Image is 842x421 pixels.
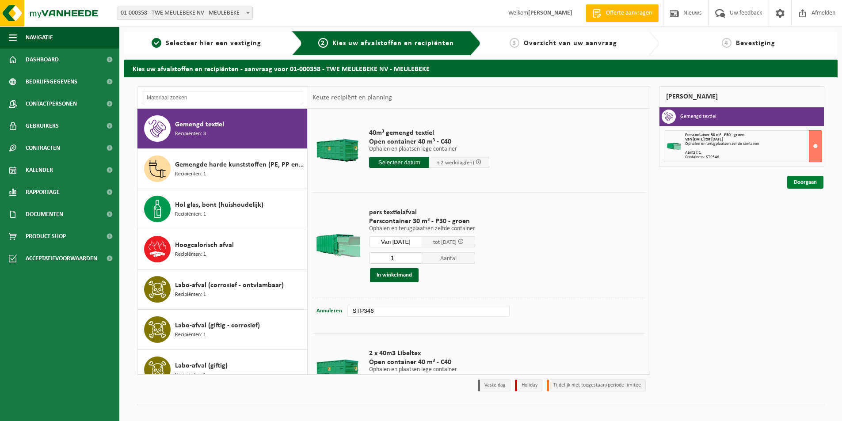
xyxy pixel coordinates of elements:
span: Labo-afval (giftig - corrosief) [175,320,260,331]
span: 1 [152,38,161,48]
span: Kalender [26,159,53,181]
span: Gebruikers [26,115,59,137]
p: Ophalen en plaatsen lege container [369,146,489,152]
button: Hol glas, bont (huishoudelijk) Recipiënten: 1 [137,189,308,229]
a: Doorgaan [787,176,823,189]
span: Recipiënten: 1 [175,210,206,219]
span: pers textielafval [369,208,475,217]
button: Labo-afval (giftig) Recipiënten: 1 [137,350,308,390]
a: Offerte aanvragen [586,4,659,22]
span: Labo-afval (corrosief - ontvlambaar) [175,280,284,291]
input: Selecteer datum [369,236,422,247]
span: 2 [318,38,328,48]
span: 40m³ gemengd textiel [369,129,489,137]
span: 2 x 40m3 Libeltex [369,349,489,358]
li: Holiday [515,379,542,391]
span: + 2 werkdag(en) [437,160,474,166]
span: Labo-afval (giftig) [175,360,228,371]
span: Bedrijfsgegevens [26,71,77,93]
span: Recipiënten: 1 [175,250,206,259]
strong: Van [DATE] tot [DATE] [685,137,723,142]
span: Navigatie [26,27,53,49]
span: Rapportage [26,181,60,203]
a: 1Selecteer hier een vestiging [128,38,285,49]
span: Contactpersonen [26,93,77,115]
span: Gemengd textiel [175,119,224,130]
div: [PERSON_NAME] [659,86,824,107]
div: Ophalen en terugplaatsen zelfde container [685,142,822,146]
span: 4 [722,38,732,48]
span: Recipiënten: 1 [175,291,206,299]
input: bv. C10-005 [347,305,509,317]
li: Tijdelijk niet toegestaan/période limitée [547,379,646,391]
h3: Gemengd textiel [680,110,716,124]
span: tot [DATE] [433,239,457,245]
button: Gemengd textiel Recipiënten: 3 [137,109,308,149]
span: Selecteer hier een vestiging [166,40,261,47]
span: Bevestiging [736,40,775,47]
h2: Kies uw afvalstoffen en recipiënten - aanvraag voor 01-000358 - TWE MEULEBEKE NV - MEULEBEKE [124,60,838,77]
span: Kies uw afvalstoffen en recipiënten [332,40,454,47]
button: In winkelmand [370,268,419,282]
div: Containers: STP346 [685,155,822,159]
span: Recipiënten: 1 [175,170,206,178]
button: Labo-afval (corrosief - ontvlambaar) Recipiënten: 1 [137,269,308,310]
span: Hol glas, bont (huishoudelijk) [175,200,263,210]
button: Gemengde harde kunststoffen (PE, PP en PVC), recycleerbaar (industrieel) Recipiënten: 1 [137,149,308,189]
span: Perscontainer 30 m³ - P30 - groen [369,217,475,226]
span: Contracten [26,137,60,159]
p: Ophalen en plaatsen lege container [369,367,489,373]
span: Aantal [422,252,475,264]
div: Aantal: 1 [685,151,822,155]
span: Annuleren [316,308,342,314]
button: Annuleren [316,305,343,317]
span: Open container 40 m³ - C40 [369,137,489,146]
span: Offerte aanvragen [604,9,654,18]
span: 01-000358 - TWE MEULEBEKE NV - MEULEBEKE [117,7,252,19]
span: Documenten [26,203,63,225]
span: Overzicht van uw aanvraag [524,40,617,47]
span: Dashboard [26,49,59,71]
span: Hoogcalorisch afval [175,240,234,250]
span: Recipiënten: 1 [175,331,206,339]
span: Product Shop [26,225,66,247]
span: Acceptatievoorwaarden [26,247,97,269]
strong: [PERSON_NAME] [528,10,572,16]
span: Perscontainer 30 m³ - P30 - groen [685,133,744,137]
input: Selecteer datum [369,157,429,168]
span: Gemengde harde kunststoffen (PE, PP en PVC), recycleerbaar (industrieel) [175,159,305,170]
input: Materiaal zoeken [142,91,303,104]
span: Recipiënten: 1 [175,371,206,379]
span: Recipiënten: 3 [175,130,206,138]
p: Ophalen en terugplaatsen zelfde container [369,226,475,232]
button: Hoogcalorisch afval Recipiënten: 1 [137,229,308,269]
div: Keuze recipiënt en planning [308,87,396,109]
li: Vaste dag [478,379,511,391]
button: Labo-afval (giftig - corrosief) Recipiënten: 1 [137,310,308,350]
span: Open container 40 m³ - C40 [369,358,489,367]
span: 01-000358 - TWE MEULEBEKE NV - MEULEBEKE [117,7,253,20]
span: 3 [510,38,519,48]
